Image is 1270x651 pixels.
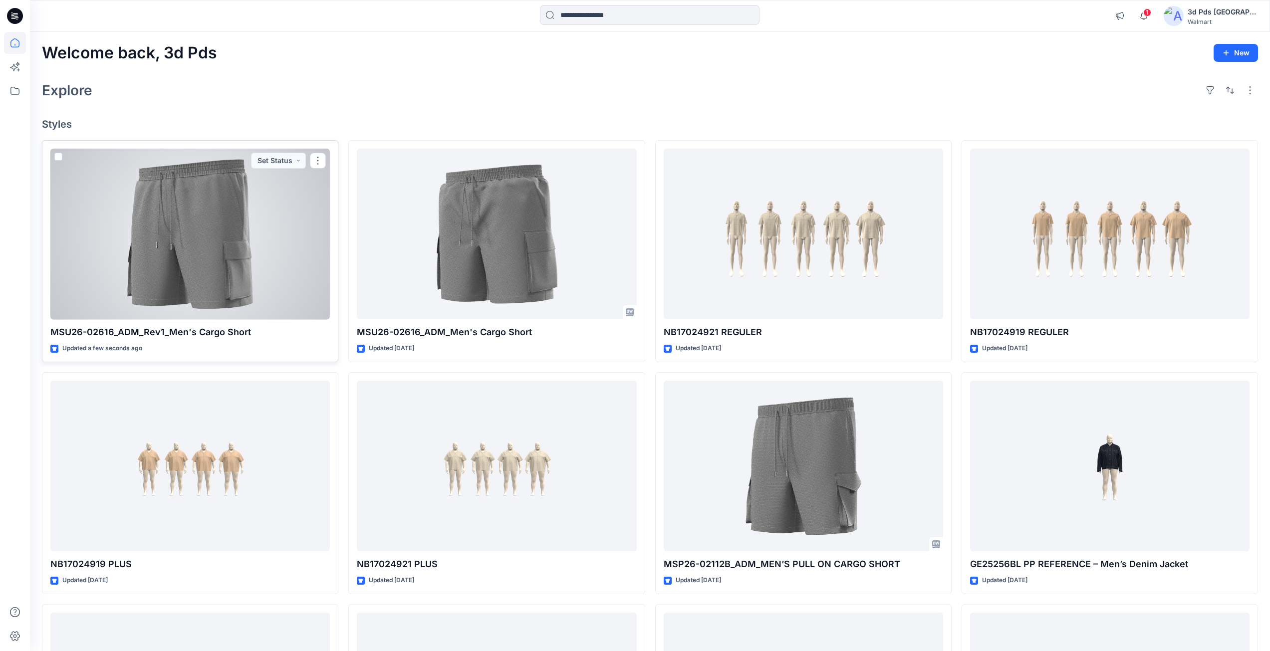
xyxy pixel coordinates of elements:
[664,557,943,571] p: MSP26-02112B_ADM_MEN’S PULL ON CARGO SHORT
[1188,6,1258,18] div: 3d Pds [GEOGRAPHIC_DATA]
[357,149,636,320] a: MSU26-02616_ADM_Men's Cargo Short
[982,343,1027,354] p: Updated [DATE]
[369,575,414,586] p: Updated [DATE]
[982,575,1027,586] p: Updated [DATE]
[62,343,142,354] p: Updated a few seconds ago
[664,381,943,552] a: MSP26-02112B_ADM_MEN’S PULL ON CARGO SHORT
[970,149,1250,320] a: NB17024919 REGULER
[357,557,636,571] p: NB17024921 PLUS
[664,149,943,320] a: NB17024921 REGULER
[369,343,414,354] p: Updated [DATE]
[1164,6,1184,26] img: avatar
[42,44,217,62] h2: Welcome back, 3d Pds
[970,381,1250,552] a: GE25256BL PP REFERENCE – Men’s Denim Jacket
[676,343,721,354] p: Updated [DATE]
[1188,18,1258,25] div: Walmart
[357,325,636,339] p: MSU26-02616_ADM_Men's Cargo Short
[676,575,721,586] p: Updated [DATE]
[50,381,330,552] a: NB17024919 PLUS
[42,82,92,98] h2: Explore
[50,325,330,339] p: MSU26-02616_ADM_Rev1_Men's Cargo Short
[42,118,1258,130] h4: Styles
[50,149,330,320] a: MSU26-02616_ADM_Rev1_Men's Cargo Short
[664,325,943,339] p: NB17024921 REGULER
[1143,8,1151,16] span: 1
[62,575,108,586] p: Updated [DATE]
[970,557,1250,571] p: GE25256BL PP REFERENCE – Men’s Denim Jacket
[50,557,330,571] p: NB17024919 PLUS
[970,325,1250,339] p: NB17024919 REGULER
[1214,44,1258,62] button: New
[357,381,636,552] a: NB17024921 PLUS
